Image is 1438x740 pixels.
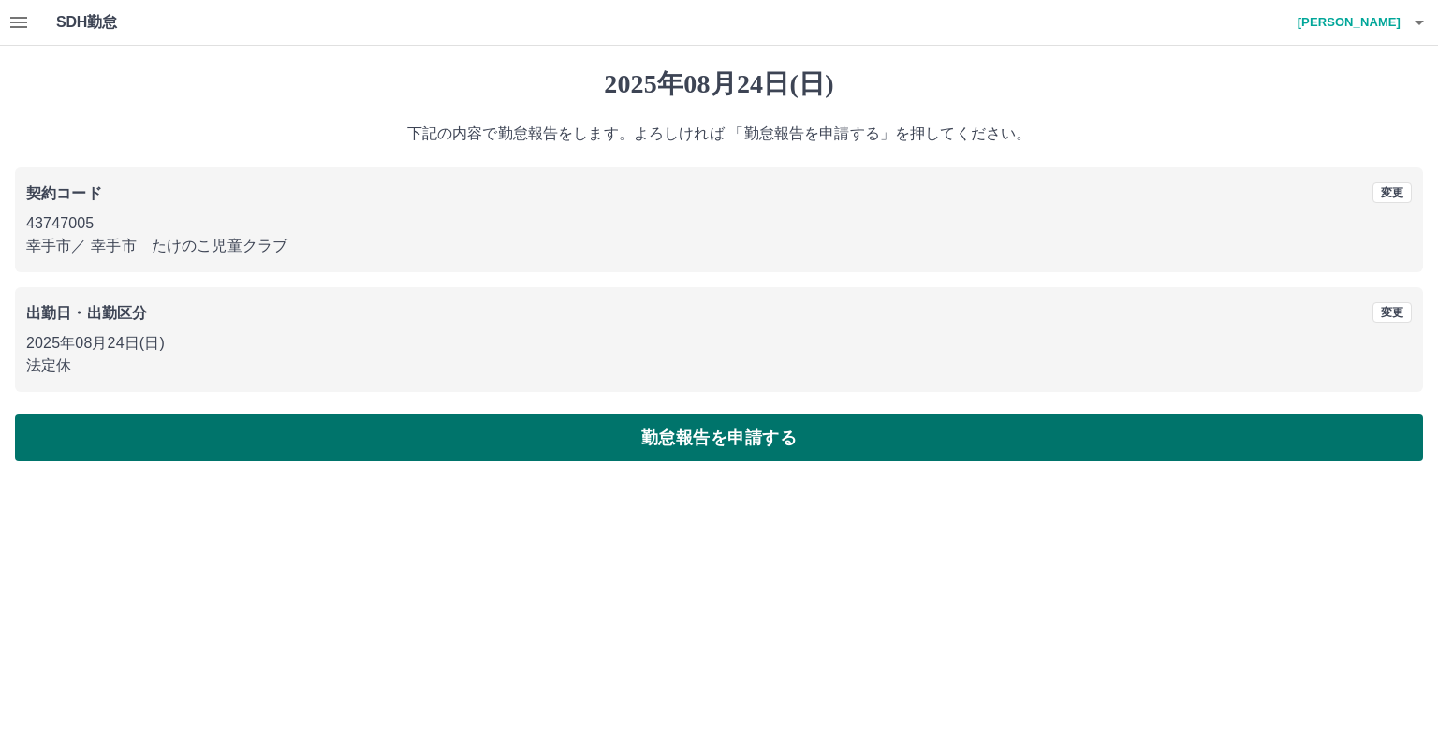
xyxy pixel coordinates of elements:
[26,332,1412,355] p: 2025年08月24日(日)
[15,414,1423,461] button: 勤怠報告を申請する
[26,235,1412,257] p: 幸手市 ／ 幸手市 たけのこ児童クラブ
[1372,182,1412,203] button: 変更
[26,185,102,201] b: 契約コード
[15,123,1423,145] p: 下記の内容で勤怠報告をします。よろしければ 「勤怠報告を申請する」を押してください。
[26,305,147,321] b: 出勤日・出勤区分
[15,68,1423,100] h1: 2025年08月24日(日)
[26,212,1412,235] p: 43747005
[1372,302,1412,323] button: 変更
[26,355,1412,377] p: 法定休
